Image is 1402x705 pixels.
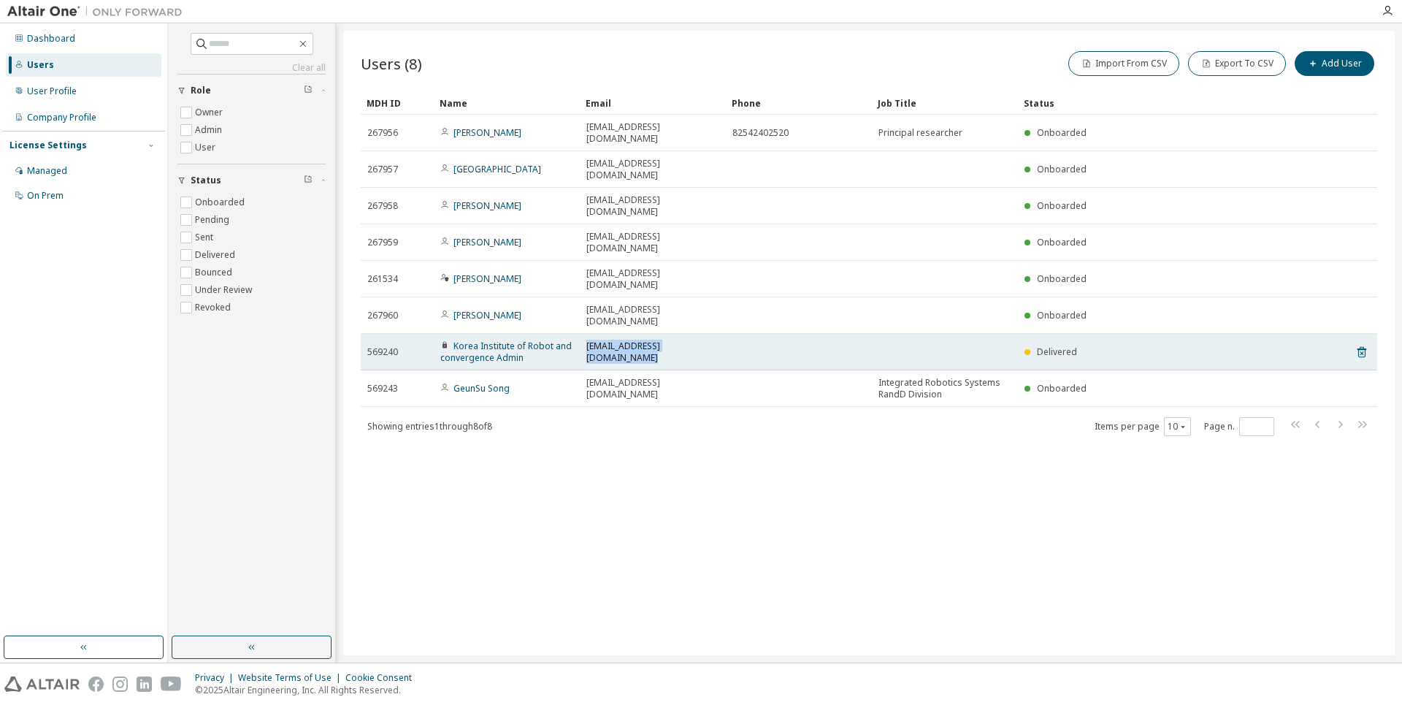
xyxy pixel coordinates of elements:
[453,273,521,285] a: [PERSON_NAME]
[27,33,75,45] div: Dashboard
[586,121,719,145] span: [EMAIL_ADDRESS][DOMAIN_NAME]
[304,175,313,186] span: Clear filter
[878,377,1011,400] span: Integrated Robotics Systems RandD Division
[453,163,541,175] a: [GEOGRAPHIC_DATA]
[177,164,326,197] button: Status
[345,672,421,684] div: Cookie Consent
[1024,91,1301,115] div: Status
[1095,417,1191,436] span: Items per page
[191,85,211,96] span: Role
[440,91,574,115] div: Name
[586,158,719,181] span: [EMAIL_ADDRESS][DOMAIN_NAME]
[1188,51,1286,76] button: Export To CSV
[27,112,96,123] div: Company Profile
[27,165,67,177] div: Managed
[367,237,398,248] span: 267959
[732,127,789,139] span: 82542402520
[195,281,255,299] label: Under Review
[177,62,326,74] a: Clear all
[586,340,719,364] span: [EMAIL_ADDRESS][DOMAIN_NAME]
[1037,199,1087,212] span: Onboarded
[878,91,1012,115] div: Job Title
[1037,273,1087,285] span: Onboarded
[137,677,152,692] img: linkedin.svg
[453,382,510,395] a: GeunSu Song
[88,677,104,692] img: facebook.svg
[367,383,398,395] span: 569243
[1037,346,1077,358] span: Delivered
[732,91,866,115] div: Phone
[367,200,398,212] span: 267958
[195,299,234,316] label: Revoked
[367,346,398,358] span: 569240
[1037,126,1087,139] span: Onboarded
[238,672,345,684] div: Website Terms of Use
[195,211,232,229] label: Pending
[27,59,54,71] div: Users
[453,199,521,212] a: [PERSON_NAME]
[586,377,719,400] span: [EMAIL_ADDRESS][DOMAIN_NAME]
[195,229,216,246] label: Sent
[4,677,80,692] img: altair_logo.svg
[1168,421,1187,432] button: 10
[586,194,719,218] span: [EMAIL_ADDRESS][DOMAIN_NAME]
[195,684,421,696] p: © 2025 Altair Engineering, Inc. All Rights Reserved.
[112,677,128,692] img: instagram.svg
[453,126,521,139] a: [PERSON_NAME]
[304,85,313,96] span: Clear filter
[361,53,422,74] span: Users (8)
[1037,163,1087,175] span: Onboarded
[1037,309,1087,321] span: Onboarded
[367,420,492,432] span: Showing entries 1 through 8 of 8
[453,236,521,248] a: [PERSON_NAME]
[195,194,248,211] label: Onboarded
[367,127,398,139] span: 267956
[586,231,719,254] span: [EMAIL_ADDRESS][DOMAIN_NAME]
[367,273,398,285] span: 261534
[161,677,182,692] img: youtube.svg
[367,91,428,115] div: MDH ID
[9,140,87,151] div: License Settings
[586,304,719,327] span: [EMAIL_ADDRESS][DOMAIN_NAME]
[1204,417,1274,436] span: Page n.
[195,672,238,684] div: Privacy
[195,264,235,281] label: Bounced
[195,104,226,121] label: Owner
[1037,236,1087,248] span: Onboarded
[453,309,521,321] a: [PERSON_NAME]
[27,190,64,202] div: On Prem
[177,75,326,107] button: Role
[367,164,398,175] span: 267957
[191,175,221,186] span: Status
[1295,51,1374,76] button: Add User
[440,340,572,364] a: Korea Institute of Robot and convergence Admin
[878,127,962,139] span: Principal researcher
[195,139,218,156] label: User
[7,4,190,19] img: Altair One
[1037,382,1087,395] span: Onboarded
[586,267,719,291] span: [EMAIL_ADDRESS][DOMAIN_NAME]
[27,85,77,97] div: User Profile
[195,121,225,139] label: Admin
[1068,51,1179,76] button: Import From CSV
[367,310,398,321] span: 267960
[195,246,238,264] label: Delivered
[586,91,720,115] div: Email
